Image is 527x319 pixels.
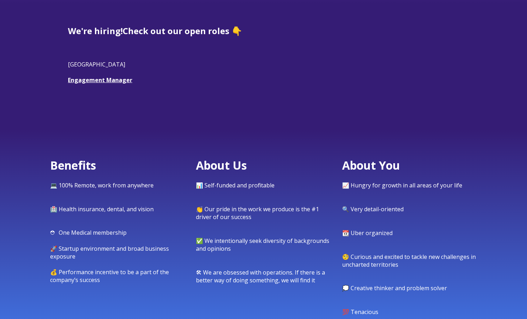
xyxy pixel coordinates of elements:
span: Check out our open roles 👇 [123,25,242,37]
span: 📊 Self-funded and profitable [196,181,275,189]
span: 🚀 Startup environment and broad business exposure [50,245,169,260]
a: Engagement Manager [68,76,132,84]
span: 🔍 Very detail-oriented [342,205,404,213]
span: 💻 100% Remote, work from anywhere [50,181,154,189]
span: ✅ We intentionally seek diversity of backgrounds and opinions [196,237,329,252]
span: 🏥 Health insurance, dental, and vision [50,205,154,213]
span: We're hiring! [68,25,123,37]
span: 👏 Our pride in the work we produce is the #1 driver of our success [196,205,319,221]
span: 🧐 Curious and excited to tackle new challenges in uncharted territories [342,253,476,269]
span: 📆 Uber organized [342,229,393,237]
span: 🛠 We are obsessed with operations. If there is a better way of doing something, we will find it [196,269,325,284]
span: About Us [196,158,247,173]
span: 💰 Performance incentive to be a part of the company’s success [50,268,169,284]
span: Benefits [50,158,96,173]
span: ⛑ One Medical membership [50,229,127,236]
span: 💭 Creative thinker and problem solver [342,284,447,292]
span: About You [342,158,400,173]
span: [GEOGRAPHIC_DATA] [68,60,125,68]
span: 💯 Tenacious [342,308,378,316]
span: 📈 Hungry for growth in all areas of your life [342,181,462,189]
